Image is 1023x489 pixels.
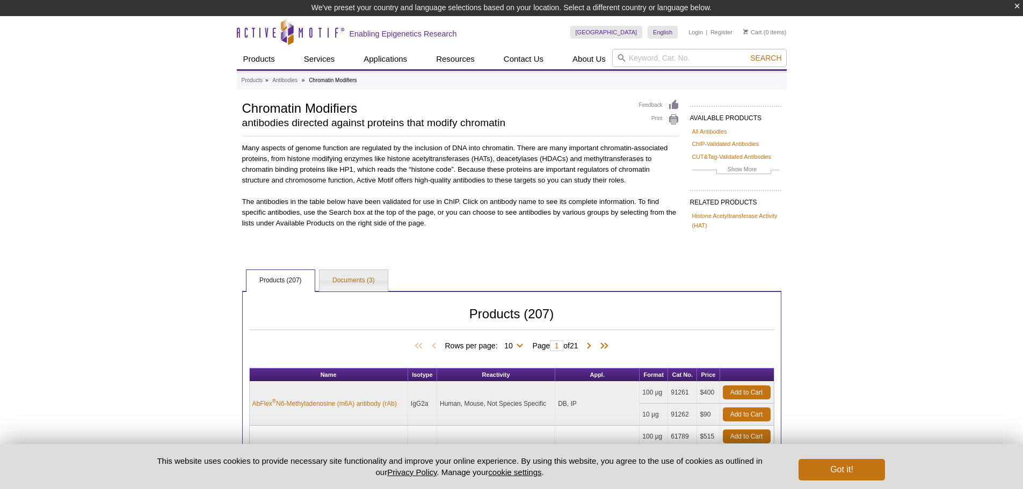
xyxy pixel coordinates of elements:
button: Search [747,53,785,63]
a: Antibodies [272,76,298,85]
span: 21 [570,341,578,350]
th: Cat No. [668,368,697,382]
li: » [265,77,269,83]
h2: Enabling Epigenetics Research [350,29,457,39]
td: $90 [697,404,720,426]
a: Cart [743,28,762,36]
a: Add to Cart [723,429,771,443]
img: Your Cart [743,29,748,34]
a: ChIP-Validated Antibodies [692,139,759,149]
a: Add to Cart [723,407,771,421]
td: Human, Mouse [437,426,555,470]
th: Price [697,368,720,382]
a: Privacy Policy [387,468,437,477]
h2: RELATED PRODUCTS [690,190,781,209]
span: Last Page [594,341,611,352]
td: 61789 [668,426,697,448]
td: IF, WB [555,426,640,470]
a: Print [639,114,679,126]
a: Services [298,49,342,69]
a: English [648,26,678,39]
a: Contact Us [497,49,550,69]
span: Rows per page: [445,340,527,351]
th: Appl. [555,368,640,382]
a: AbFlex®N6-Methyladenosine (m6A) antibody (rAb) [252,399,397,408]
span: Next Page [584,341,594,352]
td: 100 µg [640,426,668,448]
li: (0 items) [743,26,787,39]
h2: AVAILABLE PRODUCTS [690,106,781,125]
td: IgG2a [408,382,437,426]
input: Keyword, Cat. No. [612,49,787,67]
h2: antibodies directed against proteins that modify chromatin [242,118,628,128]
td: $400 [697,382,720,404]
button: cookie settings [488,468,541,477]
th: Name [250,368,408,382]
td: Human, Mouse, Not Species Specific [437,382,555,426]
h1: Chromatin Modifiers [242,99,628,115]
a: Show More [692,164,779,177]
a: Login [688,28,703,36]
span: Search [750,54,781,62]
a: About Us [566,49,612,69]
a: CUT&Tag-Validated Antibodies [692,152,771,162]
td: 10 µg [640,404,668,426]
a: Documents (3) [320,270,388,291]
th: Format [640,368,668,382]
a: Add to Cart [723,385,771,399]
p: The antibodies in the table below have been validated for use in ChIP. Click on antibody name to ... [242,196,679,229]
td: 91262 [668,404,697,426]
a: Histone Acetyltransferase Activity (HAT) [692,211,779,230]
a: Applications [357,49,413,69]
td: IgG2a [408,426,437,470]
span: Previous Page [429,341,439,352]
span: Page of [527,340,584,351]
h2: Products (207) [249,309,774,330]
td: 100 µg [640,382,668,404]
th: Isotype [408,368,437,382]
button: Got it! [799,459,884,480]
a: [GEOGRAPHIC_DATA] [570,26,643,39]
a: Products (207) [246,270,315,291]
sup: ® [272,398,276,404]
td: $515 [697,426,720,448]
p: This website uses cookies to provide necessary site functionality and improve your online experie... [139,455,781,478]
a: Products [237,49,281,69]
td: DB, IP [555,382,640,426]
span: First Page [412,341,429,352]
li: | [706,26,708,39]
a: Products [242,76,263,85]
a: AATF / Che-1 antibody (mAb) [252,443,337,452]
p: Many aspects of genome function are regulated by the inclusion of DNA into chromatin. There are m... [242,143,679,186]
a: All Antibodies [692,127,727,136]
th: Reactivity [437,368,555,382]
li: » [302,77,305,83]
li: Chromatin Modifiers [309,77,357,83]
a: Resources [430,49,481,69]
td: 91261 [668,382,697,404]
a: Feedback [639,99,679,111]
a: Register [710,28,732,36]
